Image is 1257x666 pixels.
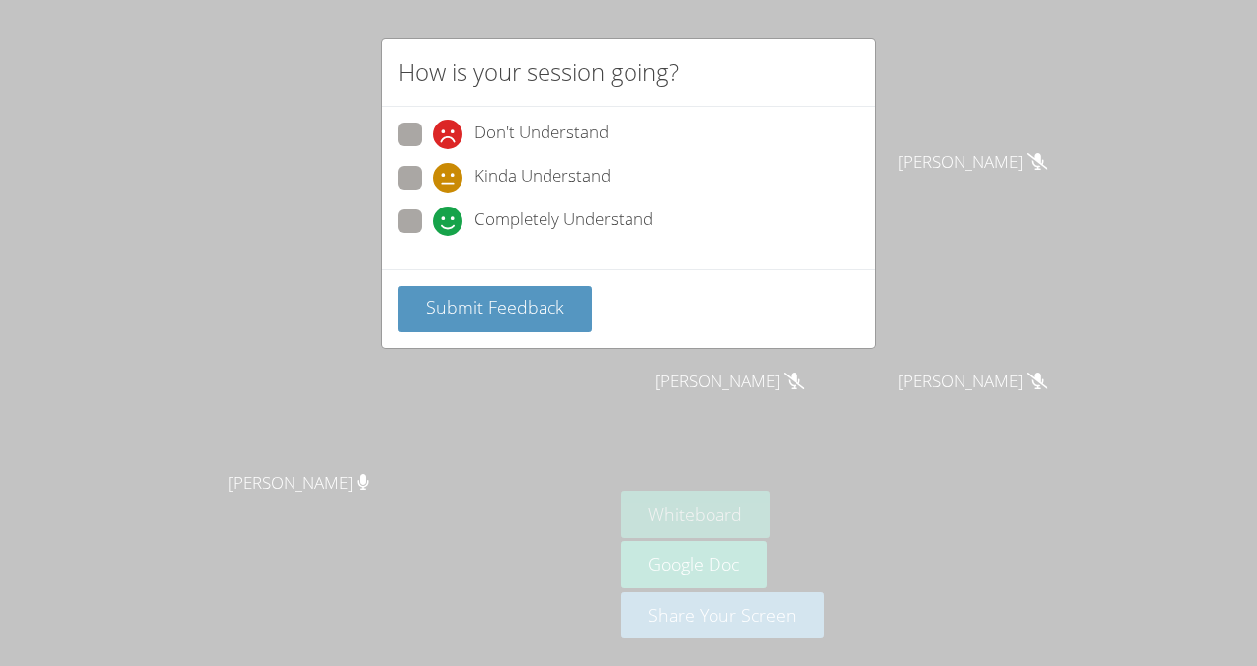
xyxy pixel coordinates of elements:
[398,54,679,90] h2: How is your session going?
[474,207,653,236] span: Completely Understand
[426,295,564,319] span: Submit Feedback
[398,286,592,332] button: Submit Feedback
[474,120,609,149] span: Don't Understand
[474,163,611,193] span: Kinda Understand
